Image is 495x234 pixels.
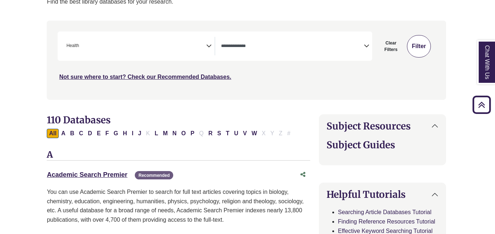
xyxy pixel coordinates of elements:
[47,114,111,126] span: 110 Databases
[319,183,446,206] button: Helpful Tutorials
[338,209,432,215] a: Searching Article Databases Tutorial
[221,44,364,50] textarea: Search
[188,129,197,138] button: Filter Results P
[206,129,215,138] button: Filter Results R
[407,35,430,58] button: Submit for Search Results
[47,21,446,99] nav: Search filters
[135,171,173,179] span: Recommended
[249,129,259,138] button: Filter Results W
[63,42,79,49] li: Health
[470,100,493,110] a: Back to Top
[224,129,232,138] button: Filter Results T
[47,171,127,178] a: Academic Search Premier
[136,129,143,138] button: Filter Results J
[338,228,433,234] a: Effective Keyword Searching Tutorial
[326,139,438,150] h2: Subject Guides
[86,129,95,138] button: Filter Results D
[59,129,68,138] button: Filter Results A
[47,130,293,136] div: Alpha-list to filter by first letter of database name
[103,129,111,138] button: Filter Results F
[241,129,249,138] button: Filter Results V
[47,129,58,138] button: All
[296,168,310,182] button: Share this database
[66,42,79,49] span: Health
[77,129,86,138] button: Filter Results C
[215,129,223,138] button: Filter Results S
[161,129,170,138] button: Filter Results M
[68,129,76,138] button: Filter Results B
[59,74,231,80] a: Not sure where to start? Check our Recommended Databases.
[170,129,179,138] button: Filter Results N
[47,150,310,161] h3: A
[130,129,136,138] button: Filter Results I
[179,129,188,138] button: Filter Results O
[153,129,161,138] button: Filter Results L
[232,129,241,138] button: Filter Results U
[80,44,84,50] textarea: Search
[338,218,436,225] a: Finding Reference Resources Tutorial
[121,129,129,138] button: Filter Results H
[377,35,405,58] button: Clear Filters
[112,129,120,138] button: Filter Results G
[319,115,446,137] button: Subject Resources
[95,129,103,138] button: Filter Results E
[47,187,310,224] p: You can use Academic Search Premier to search for full text articles covering topics in biology, ...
